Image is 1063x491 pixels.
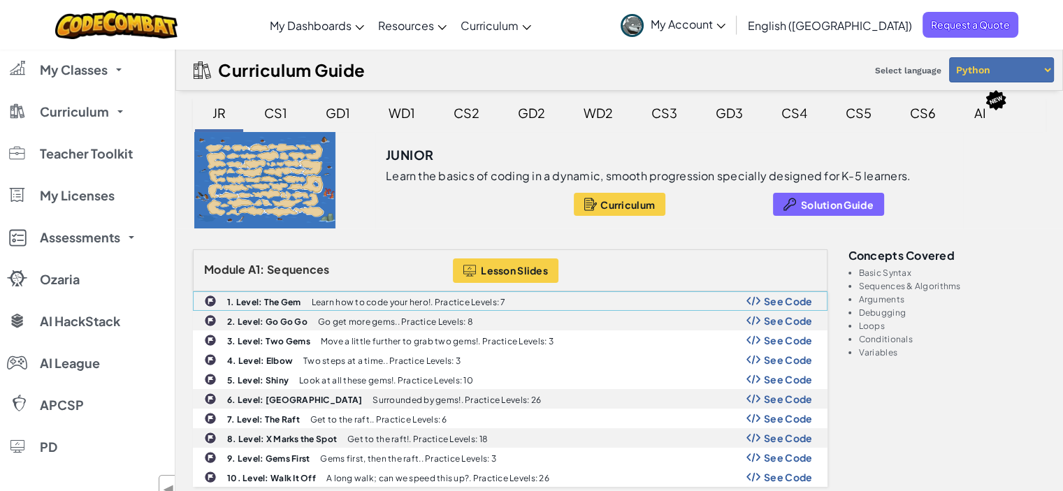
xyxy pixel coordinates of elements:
[193,448,827,467] a: 9. Level: Gems First Gems first, then the raft.. Practice Levels: 3 Show Code Logo See Code
[218,60,366,80] h2: Curriculum Guide
[204,373,217,386] img: IconChallengeLevel.svg
[504,96,559,129] div: GD2
[746,296,760,306] img: Show Code Logo
[859,295,1046,304] li: Arguments
[320,454,496,463] p: Gems first, then the raft.. Practice Levels: 3
[832,96,885,129] div: CS5
[227,336,310,346] b: 3. Level: Two Gems
[204,471,217,483] img: IconChallengeLevel.svg
[310,415,447,424] p: Get to the raft.. Practice Levels: 6
[848,249,1046,261] h3: Concepts covered
[198,96,240,129] div: JR
[702,96,757,129] div: GD3
[859,321,1046,330] li: Loops
[204,393,217,405] img: IconChallengeLevel.svg
[923,12,1018,38] a: Request a Quote
[227,473,316,483] b: 10. Level: Walk It Off
[960,96,1000,129] div: AI
[204,334,217,346] img: IconChallengeLevel.svg
[193,467,827,487] a: 10. Level: Walk It Off A long walk; can we speed this up?. Practice Levels: 26 Show Code Logo See...
[764,393,813,404] span: See Code
[746,394,760,404] img: Show Code Logo
[318,317,473,326] p: Go get more gems.. Practice Levels: 8
[773,193,884,216] button: Solution Guide
[621,14,644,37] img: avatar
[194,61,211,79] img: IconCurriculumGuide.svg
[347,434,488,444] p: Get to the raft!. Practice Levels: 18
[386,169,911,183] p: Learn the basics of coding in a dynamic, smooth progression specially designed for K-5 learners.
[312,96,364,129] div: GD1
[193,291,827,311] a: 1. Level: The Gem Learn how to code your hero!. Practice Levels: 7 Show Code Logo See Code
[746,433,760,443] img: Show Code Logo
[764,315,813,326] span: See Code
[746,472,760,482] img: Show Code Logo
[204,451,217,464] img: IconChallengeLevel.svg
[375,96,429,129] div: WD1
[40,273,80,286] span: Ozaria
[40,357,100,369] span: AI League
[40,231,120,244] span: Assessments
[227,356,293,366] b: 4. Level: Elbow
[859,308,1046,317] li: Debugging
[764,374,813,385] span: See Code
[746,413,760,423] img: Show Code Logo
[204,262,246,277] span: Module
[270,18,352,33] span: My Dashboards
[801,199,874,210] span: Solution Guide
[764,354,813,365] span: See Code
[193,330,827,350] a: 3. Level: Two Gems Move a little further to grab two gems!. Practice Levels: 3 Show Code Logo See...
[227,316,308,327] b: 2. Level: Go Go Go
[764,432,813,444] span: See Code
[263,6,371,44] a: My Dashboards
[454,6,538,44] a: Curriculum
[748,18,912,33] span: English ([GEOGRAPHIC_DATA])
[767,96,821,129] div: CS4
[248,262,330,277] span: A1: Sequences
[896,96,950,129] div: CS6
[227,414,300,425] b: 7. Level: The Raft
[371,6,454,44] a: Resources
[204,412,217,425] img: IconChallengeLevel.svg
[764,295,813,307] span: See Code
[651,17,725,31] span: My Account
[764,471,813,483] span: See Code
[299,376,473,385] p: Look at all these gems!. Practice Levels: 10
[227,434,337,444] b: 8. Level: X Marks the Spot
[746,453,760,462] img: Show Code Logo
[859,335,1046,344] li: Conditionals
[227,395,362,405] b: 6. Level: [GEOGRAPHIC_DATA]
[193,350,827,369] a: 4. Level: Elbow Two steps at a time.. Practice Levels: 3 Show Code Logo See Code
[40,189,115,202] span: My Licenses
[600,199,655,210] span: Curriculum
[859,281,1046,291] li: Sequences & Algorithms
[764,413,813,424] span: See Code
[746,316,760,325] img: Show Code Logo
[746,335,760,345] img: Show Code Logo
[303,356,461,365] p: Two steps at a time.. Practice Levels: 3
[40,147,133,160] span: Teacher Toolkit
[204,432,217,444] img: IconChallengeLevel.svg
[193,389,827,409] a: 6. Level: [GEOGRAPHIC_DATA] Surrounded by gems!. Practice Levels: 26 Show Code Logo See Code
[193,409,827,428] a: 7. Level: The Raft Get to the raft.. Practice Levels: 6 Show Code Logo See Code
[985,89,1007,111] img: IconNew.svg
[204,353,217,366] img: IconChallengeLevel.svg
[859,348,1046,357] li: Variables
[453,258,558,283] a: Lesson Slides
[764,335,813,346] span: See Code
[193,428,827,448] a: 8. Level: X Marks the Spot Get to the raft!. Practice Levels: 18 Show Code Logo See Code
[440,96,493,129] div: CS2
[461,18,519,33] span: Curriculum
[193,311,827,330] a: 2. Level: Go Go Go Go get more gems.. Practice Levels: 8 Show Code Logo See Code
[574,193,665,216] button: Curriculum
[614,3,732,47] a: My Account
[40,105,109,118] span: Curriculum
[746,355,760,365] img: Show Code Logo
[859,268,1046,277] li: Basic Syntax
[637,96,691,129] div: CS3
[869,60,947,81] span: Select language
[55,10,178,39] img: CodeCombat logo
[40,64,108,76] span: My Classes
[746,374,760,384] img: Show Code Logo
